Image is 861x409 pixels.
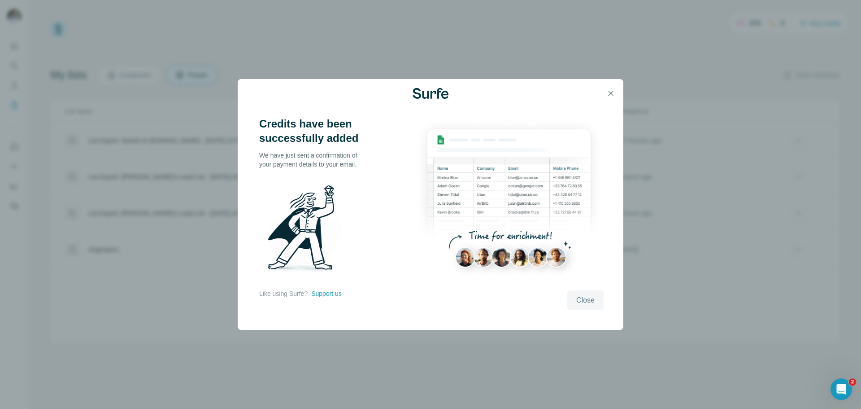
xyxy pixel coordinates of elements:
span: 2 [849,378,856,386]
p: We have just sent a confirmation of your payment details to your email. [259,151,367,169]
button: Support us [311,289,342,298]
h3: Credits have been successfully added [259,117,367,145]
span: Close [576,295,595,306]
img: Surfe Logo [413,88,448,99]
p: Like using Surfe? [259,289,308,298]
img: Surfe Illustration - Man holding diamond [259,180,352,280]
button: Close [567,290,604,310]
iframe: Intercom live chat [831,378,852,400]
img: Enrichment Hub - Sheet Preview [414,117,604,285]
